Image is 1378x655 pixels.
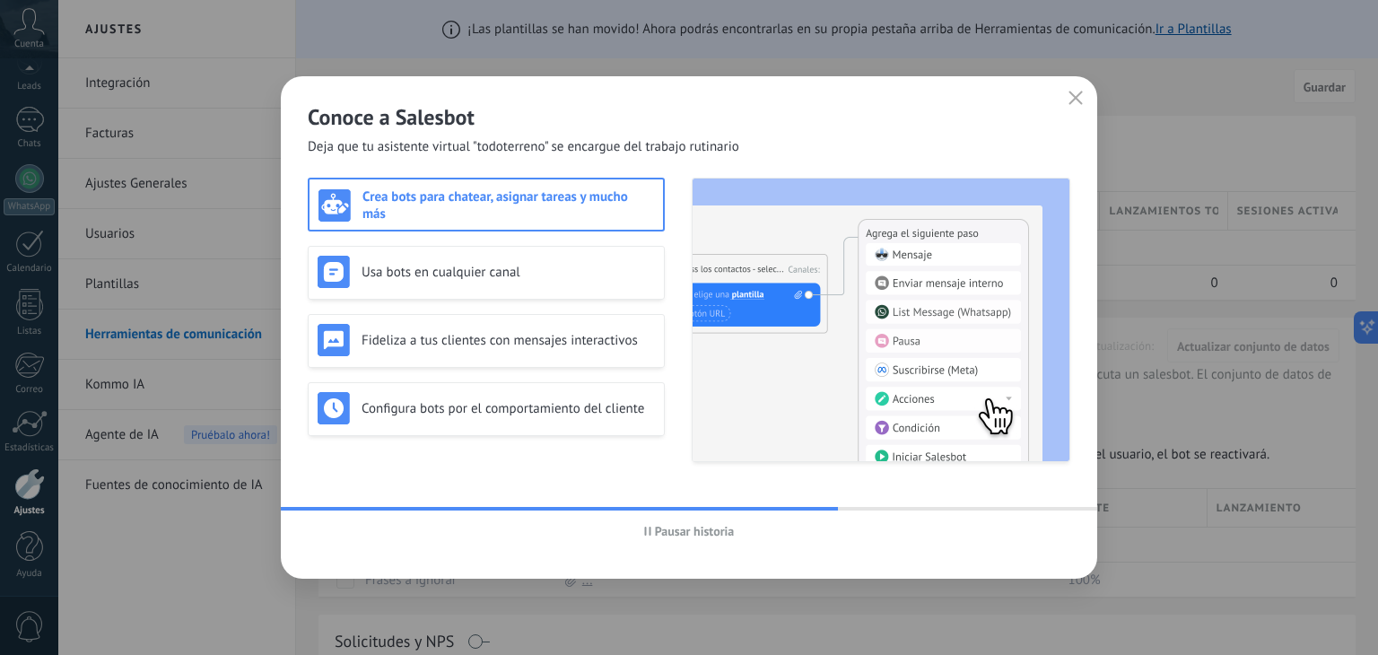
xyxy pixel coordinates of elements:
[362,264,655,281] h3: Usa bots en cualquier canal
[636,518,743,545] button: Pausar historia
[362,400,655,417] h3: Configura bots por el comportamiento del cliente
[362,188,654,223] h3: Crea bots para chatear, asignar tareas y mucho más
[362,332,655,349] h3: Fideliza a tus clientes con mensajes interactivos
[308,138,739,156] span: Deja que tu asistente virtual "todoterreno" se encargue del trabajo rutinario
[308,103,1070,131] h2: Conoce a Salesbot
[655,525,735,537] span: Pausar historia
